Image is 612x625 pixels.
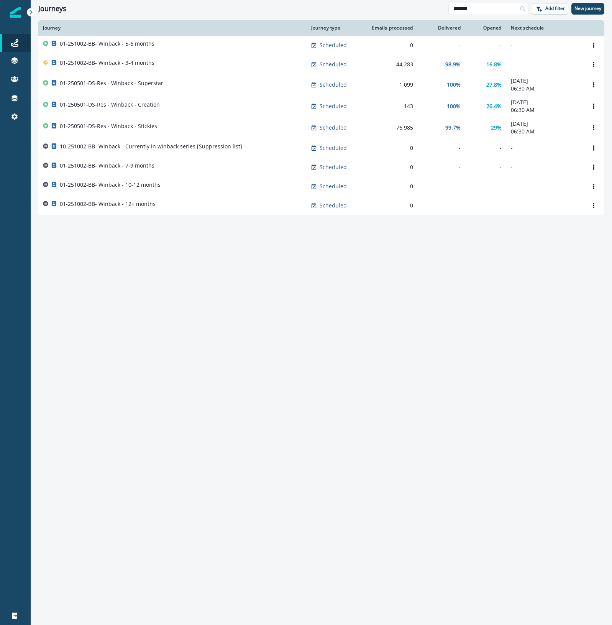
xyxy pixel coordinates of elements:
[422,25,461,31] div: Delivered
[470,202,502,209] div: -
[422,41,461,49] div: -
[369,41,413,49] div: 0
[38,55,604,74] a: 01-251002-BB- Winback - 3-4 monthsScheduled44,28398.9%16.8%-Options
[38,5,66,13] h1: Journeys
[38,117,604,138] a: 01-250501-DS-Res - Winback - StickiesScheduled76,98599.7%29%[DATE]06:30 AMOptions
[545,6,565,11] p: Add filter
[43,25,302,31] div: Journey
[511,77,578,85] p: [DATE]
[587,142,600,154] button: Options
[320,102,347,110] p: Scheduled
[587,161,600,173] button: Options
[587,59,600,70] button: Options
[38,177,604,196] a: 01-251002-BB- Winback - 10-12 monthsScheduled0---Options
[60,79,163,87] p: 01-250501-DS-Res - Winback - Superstar
[60,122,157,130] p: 01-250501-DS-Res - Winback - Stickies
[369,124,413,132] div: 76,985
[491,124,502,132] p: 29%
[422,183,461,190] div: -
[470,25,502,31] div: Opened
[10,7,21,18] img: Inflection
[511,106,578,114] p: 06:30 AM
[470,183,502,190] div: -
[38,74,604,95] a: 01-250501-DS-Res - Winback - SuperstarScheduled1,099100%27.8%[DATE]06:30 AMOptions
[511,120,578,128] p: [DATE]
[320,163,347,171] p: Scheduled
[60,143,242,150] p: 10-251002-BB- Winback - Currently in winback series [Suppression list]
[422,202,461,209] div: -
[60,181,161,189] p: 01-251002-BB- Winback - 10-12 months
[470,41,502,49] div: -
[587,39,600,51] button: Options
[38,138,604,158] a: 10-251002-BB- Winback - Currently in winback series [Suppression list]Scheduled0---Options
[369,61,413,68] div: 44,283
[532,3,568,15] button: Add filter
[60,101,160,109] p: 01-250501-DS-Res - Winback - Creation
[369,81,413,89] div: 1,099
[369,25,413,31] div: Emails processed
[320,61,347,68] p: Scheduled
[60,162,154,169] p: 01-251002-BB- Winback - 7-9 months
[311,25,359,31] div: Journey type
[422,163,461,171] div: -
[587,79,600,90] button: Options
[60,59,154,67] p: 01-251002-BB- Winback - 3-4 months
[511,144,578,152] p: -
[470,144,502,152] div: -
[470,163,502,171] div: -
[571,3,604,15] button: New journey
[445,124,461,132] p: 99.7%
[320,183,347,190] p: Scheduled
[320,81,347,89] p: Scheduled
[511,41,578,49] p: -
[369,202,413,209] div: 0
[486,61,502,68] p: 16.8%
[587,181,600,192] button: Options
[587,122,600,133] button: Options
[369,163,413,171] div: 0
[60,200,156,208] p: 01-251002-BB- Winback - 12+ months
[369,183,413,190] div: 0
[511,128,578,135] p: 06:30 AM
[60,40,154,48] p: 01-251002-BB- Winback - 5-6 months
[486,102,502,110] p: 26.4%
[369,102,413,110] div: 143
[511,183,578,190] p: -
[369,144,413,152] div: 0
[320,202,347,209] p: Scheduled
[574,6,601,11] p: New journey
[511,25,578,31] div: Next schedule
[422,144,461,152] div: -
[447,81,461,89] p: 100%
[447,102,461,110] p: 100%
[38,158,604,177] a: 01-251002-BB- Winback - 7-9 monthsScheduled0---Options
[587,100,600,112] button: Options
[511,202,578,209] p: -
[320,124,347,132] p: Scheduled
[38,36,604,55] a: 01-251002-BB- Winback - 5-6 monthsScheduled0---Options
[445,61,461,68] p: 98.9%
[511,163,578,171] p: -
[587,200,600,211] button: Options
[38,196,604,215] a: 01-251002-BB- Winback - 12+ monthsScheduled0---Options
[486,81,502,89] p: 27.8%
[320,41,347,49] p: Scheduled
[38,95,604,117] a: 01-250501-DS-Res - Winback - CreationScheduled143100%26.4%[DATE]06:30 AMOptions
[511,99,578,106] p: [DATE]
[511,61,578,68] p: -
[511,85,578,92] p: 06:30 AM
[320,144,347,152] p: Scheduled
